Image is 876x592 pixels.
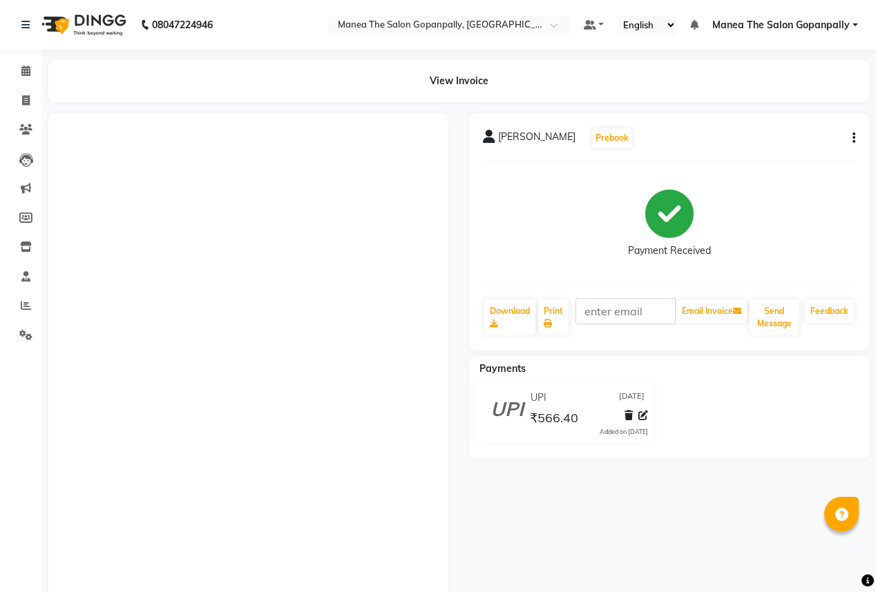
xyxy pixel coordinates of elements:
iframe: chat widget [818,537,862,578]
span: UPI [531,391,546,405]
button: Send Message [750,299,799,335]
span: Manea The Salon Gopanpally [712,18,850,32]
input: enter email [575,298,676,324]
span: Payments [479,362,526,375]
span: [DATE] [619,391,645,405]
button: Email Invoice [676,299,747,323]
div: Added on [DATE] [600,427,648,437]
span: [PERSON_NAME] [498,130,575,149]
a: Feedback [805,299,854,323]
a: Print [538,299,569,335]
span: ₹566.40 [530,410,578,429]
img: logo [35,6,130,44]
a: Download [484,299,535,335]
button: Prebook [592,128,632,148]
div: View Invoice [48,60,869,102]
b: 08047224946 [152,6,213,44]
div: Payment Received [628,244,711,258]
